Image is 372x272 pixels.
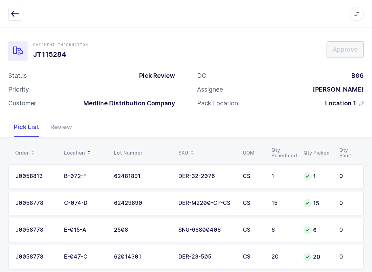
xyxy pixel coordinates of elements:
div: 2508 [114,227,170,233]
div: Pack Location [197,99,238,107]
div: B-072-F [64,173,106,179]
div: Priority [8,85,29,94]
div: 0 [339,227,356,233]
div: Order [15,147,56,159]
div: Review [45,117,77,137]
h1: JT115284 [33,49,88,60]
div: SNU-66800406 [178,227,235,233]
div: DC [197,72,206,80]
div: C-074-D [64,200,106,206]
span: B06 [351,72,364,79]
div: Customer [8,99,36,107]
div: DER-23-505 [178,254,235,260]
div: CS [243,227,263,233]
div: 0 [339,173,356,179]
div: 62429890 [114,200,170,206]
div: Assignee [197,85,223,94]
div: Shipment Information [33,42,88,48]
div: 20 [303,253,331,261]
div: 1 [271,173,295,179]
div: Medline Distribution Company [78,99,175,107]
div: DER-32-2076 [178,173,235,179]
div: 0 [339,254,356,260]
button: Location 1 [325,99,364,107]
div: 62481891 [114,173,170,179]
div: CS [243,254,263,260]
div: 15 [303,199,331,207]
div: 15 [271,200,295,206]
div: CS [243,200,263,206]
div: Lot Number [114,150,170,156]
div: Qty Picked [303,150,331,156]
div: 6 [303,226,331,234]
div: Status [8,72,27,80]
div: Location [64,147,106,159]
div: 20 [271,254,295,260]
div: 0 [339,200,356,206]
div: CS [243,173,263,179]
div: E-015-A [64,227,106,233]
div: J0058778 [15,200,56,206]
div: 1 [303,172,331,180]
div: UOM [243,150,263,156]
div: DER-M2200-CP-CS [178,200,235,206]
div: SKU [178,147,235,159]
div: J0058813 [15,173,56,179]
div: J0058778 [15,227,56,233]
div: Qty Scheduled [271,147,295,158]
div: J0058778 [15,254,56,260]
span: Approve [332,45,358,54]
div: Pick List [8,117,45,137]
div: 62014301 [114,254,170,260]
button: Approve [327,41,364,58]
div: [PERSON_NAME] [307,85,364,94]
div: 6 [271,227,295,233]
div: Qty Short [339,147,357,158]
div: E-047-C [64,254,106,260]
div: Pick Review [134,72,175,80]
span: Location 1 [325,99,356,107]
